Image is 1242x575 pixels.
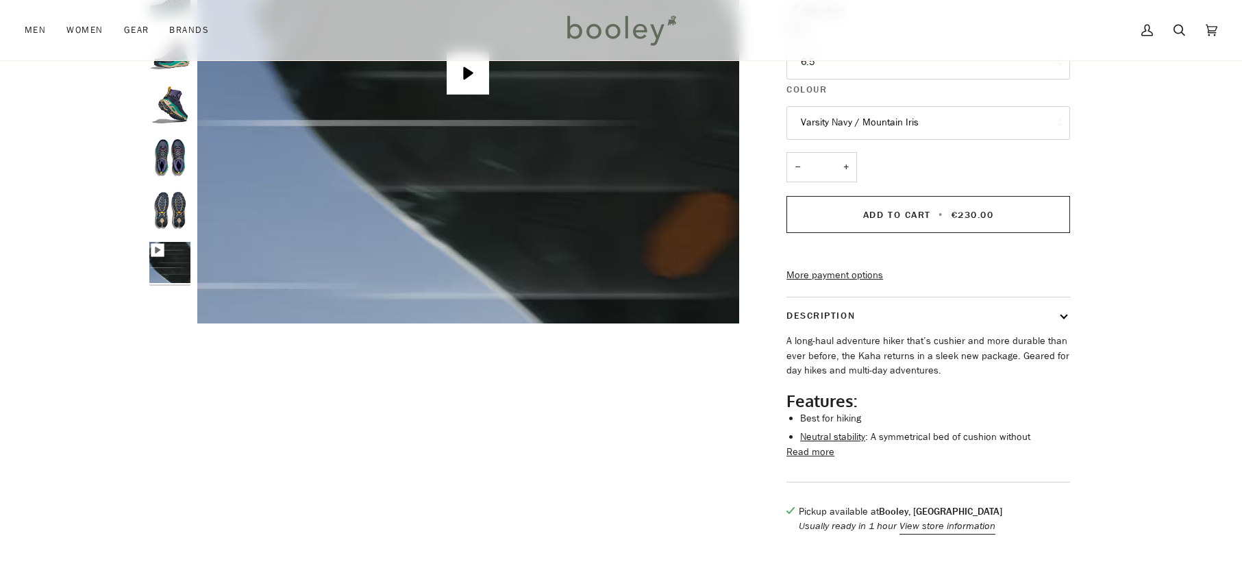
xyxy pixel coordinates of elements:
[786,82,827,97] span: Colour
[124,23,149,37] span: Gear
[786,445,834,460] button: Read more
[169,23,209,37] span: Brands
[786,152,857,183] input: Quantity
[952,208,994,221] span: €230.00
[934,208,947,221] span: •
[447,52,489,95] button: Play
[149,84,190,125] img: Hoka Women's Kaha 3 GTX Varsity Navy / Mountain Iris - Booley Galway
[149,190,190,231] img: Hoka Women's Kaha 3 GTX Varsity Navy / Mountain Iris - Booley Galway
[786,106,1070,140] button: Varsity Navy / Mountain Iris
[786,334,1070,378] p: A long-haul adventure hiker that’s cushier and more durable than ever before, the Kaha returns in...
[25,23,46,37] span: Men
[66,23,103,37] span: Women
[786,152,808,183] button: −
[786,196,1070,233] button: Add to Cart • €230.00
[863,208,931,221] span: Add to Cart
[879,505,1002,518] strong: Booley, [GEOGRAPHIC_DATA]
[799,504,1002,519] p: Pickup available at
[149,242,190,283] img: Hoka Women's Kaha 3 GTX - Booley Galway
[786,46,1070,79] button: 6.5
[899,519,995,534] button: View store information
[786,268,1070,283] a: More payment options
[800,430,1070,445] li: : A symmetrical bed of cushion without
[799,519,1002,534] p: Usually ready in 1 hour
[786,391,1070,411] h2: Features:
[786,297,1070,334] button: Description
[561,10,681,50] img: Booley
[800,411,1070,426] li: Best for hiking
[835,152,857,183] button: +
[149,137,190,178] img: Hoka Women's Kaha 3 GTX Varsity Navy / Mountain Iris - Booley Galway
[800,430,865,443] span: Neutral stability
